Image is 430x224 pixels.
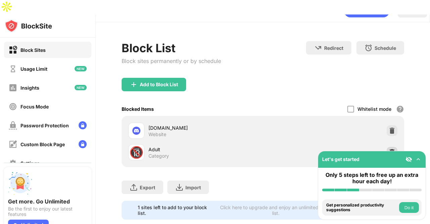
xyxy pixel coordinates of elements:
[129,146,143,159] div: 🔞
[122,106,154,112] div: Blocked Items
[9,102,17,111] img: focus-off.svg
[20,160,40,166] div: Settings
[375,45,396,51] div: Schedule
[324,45,343,51] div: Redirect
[8,198,87,205] div: Get more. Go Unlimited
[132,127,140,135] img: favicons
[20,85,39,91] div: Insights
[5,19,52,33] img: logo-blocksite.svg
[148,131,166,137] div: Website
[322,172,422,185] div: Only 5 steps left to free up an extra hour each day!
[79,140,87,148] img: lock-menu.svg
[185,185,201,190] div: Import
[122,58,221,64] div: Block sites permanently or by schedule
[20,123,69,128] div: Password Protection
[140,82,178,87] div: Add to Block List
[148,153,169,159] div: Category
[75,66,87,71] img: new-icon.svg
[9,46,17,54] img: block-on.svg
[399,202,419,213] button: Do it
[20,66,47,72] div: Usage Limit
[148,146,263,153] div: Adult
[405,156,412,163] img: eye-not-visible.svg
[79,121,87,129] img: lock-menu.svg
[8,206,87,217] div: Be the first to enjoy our latest features
[9,121,17,130] img: password-protection-off.svg
[148,124,263,131] div: [DOMAIN_NAME]
[9,140,17,149] img: customize-block-page-off.svg
[326,203,397,213] div: Get personalized productivity suggestions
[322,156,359,162] div: Let's get started
[415,156,422,163] img: omni-setup-toggle.svg
[9,65,17,73] img: time-usage-off.svg
[20,104,49,109] div: Focus Mode
[357,106,391,112] div: Whitelist mode
[20,47,46,53] div: Block Sites
[218,204,334,216] div: Click here to upgrade and enjoy an unlimited block list.
[75,85,87,90] img: new-icon.svg
[20,141,65,147] div: Custom Block Page
[138,204,214,216] div: 1 sites left to add to your block list.
[9,84,17,92] img: insights-off.svg
[140,185,155,190] div: Export
[8,171,32,195] img: push-unlimited.svg
[9,159,17,167] img: settings-off.svg
[122,41,221,55] div: Block List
